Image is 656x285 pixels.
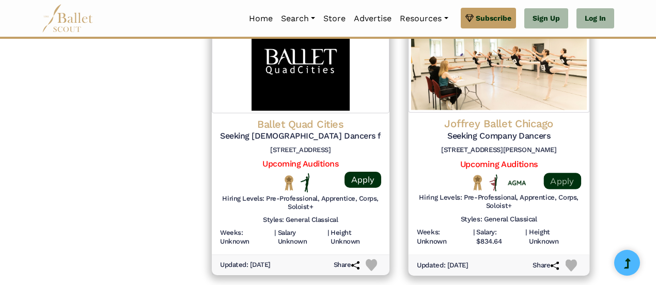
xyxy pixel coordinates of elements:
[416,193,581,211] h6: Hiring Levels: Pre-Professional, Apprentice, Corps, Soloist+
[301,173,310,192] img: Flat
[416,146,581,155] h6: [STREET_ADDRESS][PERSON_NAME]
[525,228,527,246] h6: |
[319,8,350,29] a: Store
[334,261,360,269] h6: Share
[416,261,468,269] h6: Updated: [DATE]
[220,117,381,131] h4: Ballet Quad Cities
[508,180,525,187] img: Union
[220,261,271,269] h6: Updated: [DATE]
[460,215,537,224] h6: Styles: General Classical
[277,8,319,29] a: Search
[220,131,381,142] h5: Seeking [DEMOGRAPHIC_DATA] Dancers for the [DATE]-[DATE] Season
[396,8,452,29] a: Resources
[245,8,277,29] a: Home
[408,7,589,113] img: Logo
[212,10,389,113] img: Logo
[366,259,378,271] img: Heart
[471,174,485,191] img: National
[416,130,581,141] h5: Seeking Company Dancers
[476,12,511,24] span: Subscribe
[220,146,381,155] h6: [STREET_ADDRESS]
[350,8,396,29] a: Advertise
[460,159,537,169] a: Upcoming Auditions
[524,8,568,29] a: Sign Up
[533,261,559,269] h6: Share
[331,229,381,246] h6: Height Unknown
[327,229,329,246] h6: |
[465,12,474,24] img: gem.svg
[416,117,581,131] h4: Joffrey Ballet Chicago
[473,228,474,246] h6: |
[529,228,581,246] h6: Height Unknown
[274,229,276,246] h6: |
[576,8,614,29] a: Log In
[278,229,325,246] h6: Salary Unknown
[283,175,295,191] img: National
[489,174,497,191] img: All
[416,228,471,246] h6: Weeks: Unknown
[543,173,581,189] a: Apply
[220,229,272,246] h6: Weeks: Unknown
[262,159,338,169] a: Upcoming Auditions
[263,216,338,224] h6: Styles: General Classical
[461,8,516,28] a: Subscribe
[345,172,381,188] a: Apply
[476,228,523,246] h6: Salary: $834.64
[220,194,381,212] h6: Hiring Levels: Pre-Professional, Apprentice, Corps, Soloist+
[565,259,577,271] img: Heart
